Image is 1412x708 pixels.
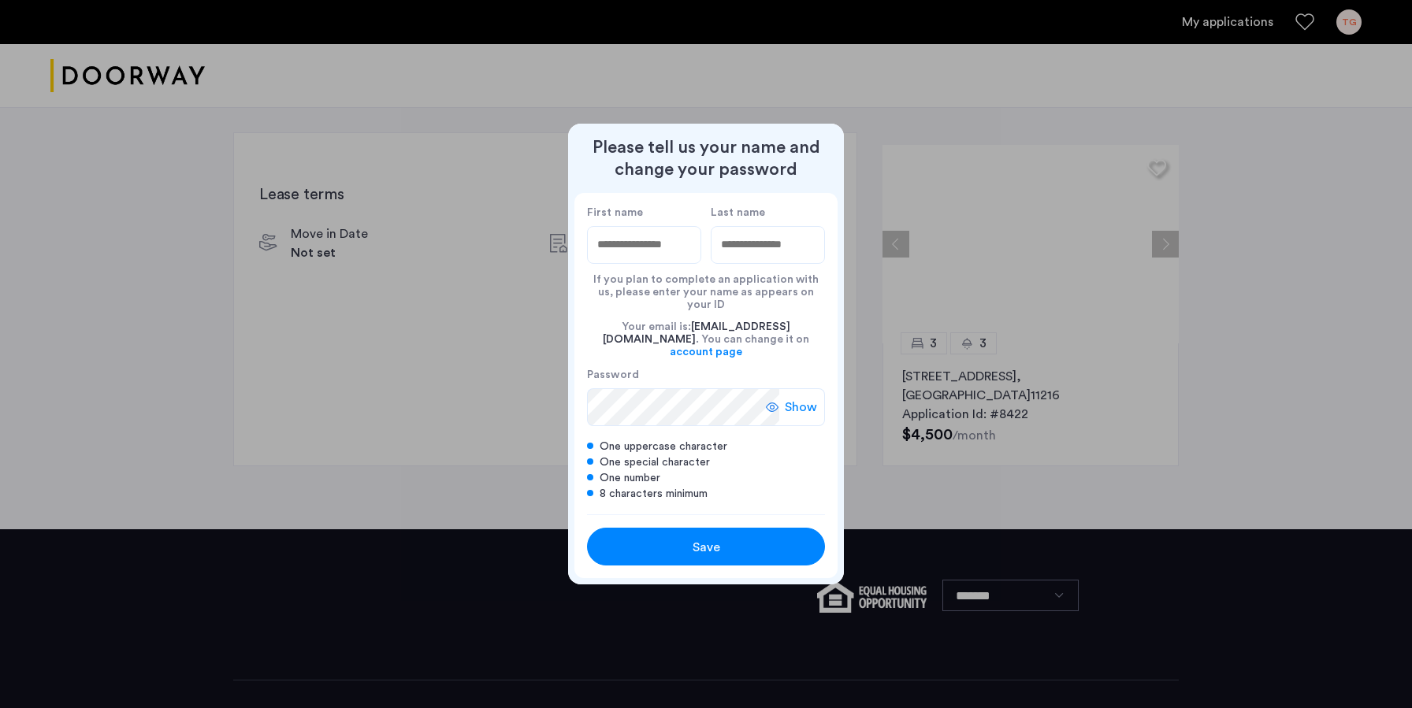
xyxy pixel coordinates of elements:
span: Save [693,538,720,557]
label: Last name [711,206,825,220]
div: 8 characters minimum [587,486,825,502]
a: account page [670,346,742,358]
div: One uppercase character [587,439,825,454]
div: One special character [587,454,825,470]
label: First name [587,206,701,220]
div: One number [587,470,825,486]
label: Password [587,368,779,382]
button: button [587,528,825,565]
span: Show [785,398,817,417]
div: Your email is: . You can change it on [587,311,825,368]
h2: Please tell us your name and change your password [574,136,838,180]
div: If you plan to complete an application with us, please enter your name as appears on your ID [587,264,825,311]
span: [EMAIL_ADDRESS][DOMAIN_NAME] [603,321,790,345]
